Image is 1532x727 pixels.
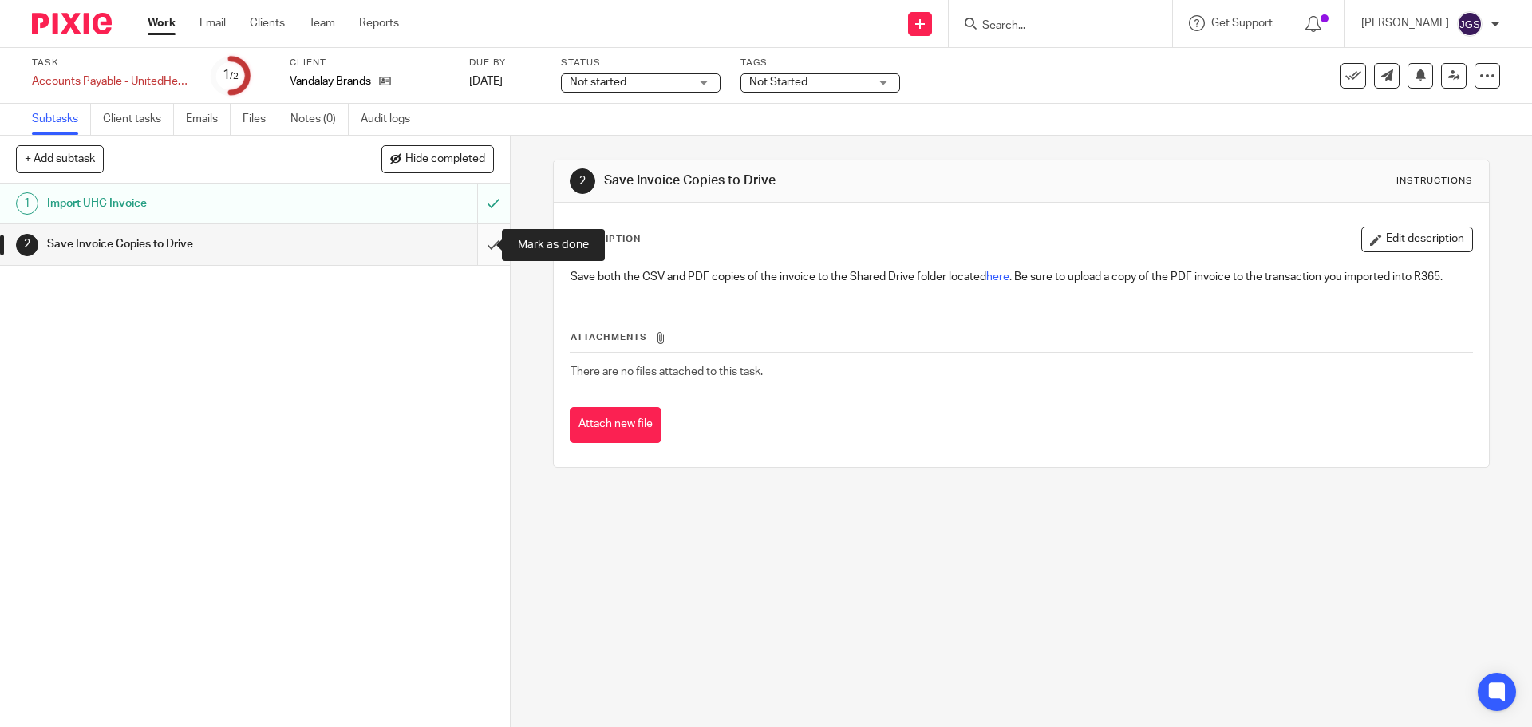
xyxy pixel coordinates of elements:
div: Accounts Payable - UnitedHealthcare Invoice Import ([GEOGRAPHIC_DATA]) - October [32,73,191,89]
p: [PERSON_NAME] [1361,15,1449,31]
div: 1 [16,192,38,215]
span: Not started [570,77,626,88]
p: Vandalay Brands [290,73,371,89]
a: Notes (0) [290,104,349,135]
a: Clients [250,15,285,31]
a: Client tasks [103,104,174,135]
div: 2 [570,168,595,194]
small: /2 [230,72,239,81]
label: Due by [469,57,541,69]
button: Attach new file [570,407,661,443]
span: Attachments [571,333,647,342]
p: Save both the CSV and PDF copies of the invoice to the Shared Drive folder located . Be sure to u... [571,269,1471,285]
a: Emails [186,104,231,135]
label: Task [32,57,191,69]
a: Work [148,15,176,31]
a: Subtasks [32,104,91,135]
input: Search [981,19,1124,34]
span: [DATE] [469,76,503,87]
p: Description [570,233,641,246]
label: Client [290,57,449,69]
button: Hide completed [381,145,494,172]
span: Hide completed [405,153,485,166]
a: here [986,271,1009,283]
span: Get Support [1211,18,1273,29]
div: Accounts Payable - UnitedHealthcare Invoice Import (VAN) - October [32,73,191,89]
label: Tags [740,57,900,69]
button: + Add subtask [16,145,104,172]
div: 1 [223,66,239,85]
span: There are no files attached to this task. [571,366,763,377]
a: Audit logs [361,104,422,135]
div: Instructions [1396,175,1473,188]
a: Email [199,15,226,31]
img: svg%3E [1457,11,1483,37]
label: Status [561,57,721,69]
h1: Save Invoice Copies to Drive [47,232,323,256]
div: 2 [16,234,38,256]
button: Edit description [1361,227,1473,252]
a: Files [243,104,278,135]
img: Pixie [32,13,112,34]
a: Reports [359,15,399,31]
h1: Import UHC Invoice [47,192,323,215]
h1: Save Invoice Copies to Drive [604,172,1056,189]
a: Team [309,15,335,31]
span: Not Started [749,77,807,88]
